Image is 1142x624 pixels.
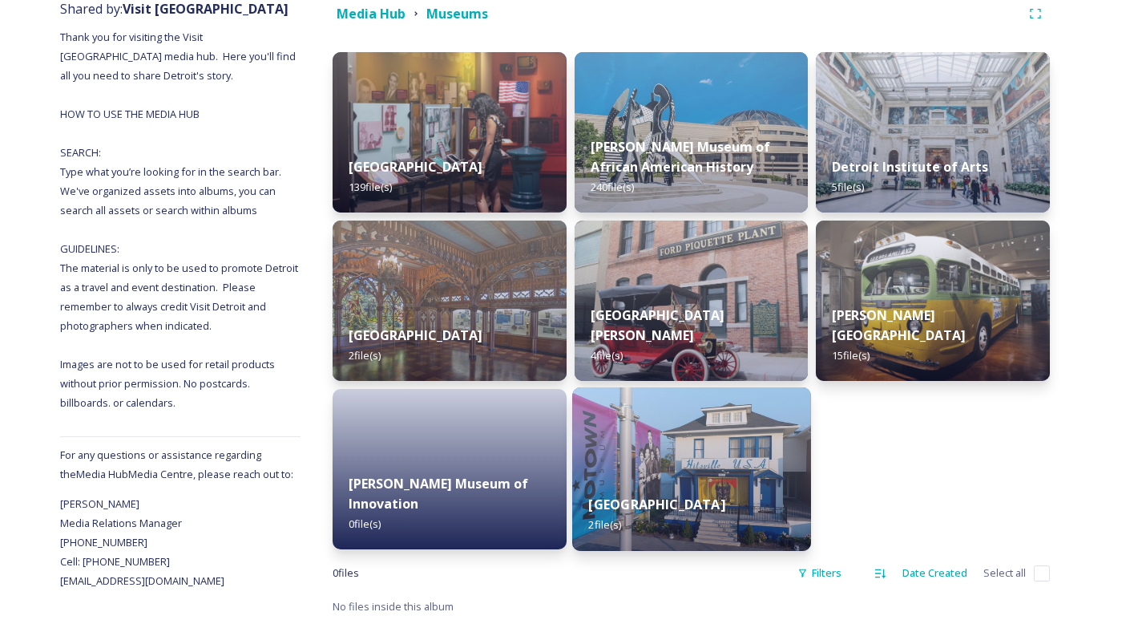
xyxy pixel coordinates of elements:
[588,517,621,532] span: 2 file(s)
[591,348,623,363] span: 4 file(s)
[575,221,809,381] img: 1909%2520T%2520parked%2520in%2520front%2520of%2520Piquette%252C%2520small.jpg
[572,387,811,551] img: 2023_0804_Motown_045.jpg
[588,496,724,513] strong: [GEOGRAPHIC_DATA]
[349,326,482,344] strong: [GEOGRAPHIC_DATA]
[349,158,482,176] strong: [GEOGRAPHIC_DATA]
[426,5,488,22] strong: Museums
[575,52,809,213] img: Charles_H._Wright_Museum_Photo_Credit_Annistique_Photography%2520%25282%2529.jpg
[832,306,966,344] strong: [PERSON_NAME][GEOGRAPHIC_DATA]
[789,557,849,589] div: Filters
[591,180,634,194] span: 240 file(s)
[894,557,975,589] div: Date Created
[60,496,224,588] span: [PERSON_NAME] Media Relations Manager [PHONE_NUMBER] Cell: [PHONE_NUMBER] [EMAIL_ADDRESS][DOMAIN_...
[333,52,567,213] img: 3733e4e0-74ac-4098-bfa1-998097907071.jpg
[333,565,359,581] span: 0 file s
[60,30,301,410] span: Thank you for visiting the Visit [GEOGRAPHIC_DATA] media hub. Here you'll find all you need to sh...
[832,180,864,194] span: 5 file(s)
[832,348,870,363] span: 15 file(s)
[333,221,567,381] img: da788a2d-51f3-4be7-a79a-780a1a10136a.jpg
[832,158,988,176] strong: Detroit Institute of Arts
[349,475,528,513] strong: [PERSON_NAME] Museum of Innovation
[816,52,1050,213] img: Rivera%2520Court%25202.jpg
[60,448,293,481] span: For any questions or assistance regarding the Media Hub Media Centre, please reach out to:
[349,180,392,194] span: 139 file(s)
[816,221,1050,381] img: 9ce46ad4-4524-4637-93b4-9fe5e8122ee5.jpg
[333,599,454,614] span: No files inside this album
[591,306,724,344] strong: [GEOGRAPHIC_DATA][PERSON_NAME]
[337,5,406,22] strong: Media Hub
[349,517,381,531] span: 0 file(s)
[983,565,1026,581] span: Select all
[591,138,770,176] strong: [PERSON_NAME] Museum of African American History
[349,348,381,363] span: 2 file(s)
